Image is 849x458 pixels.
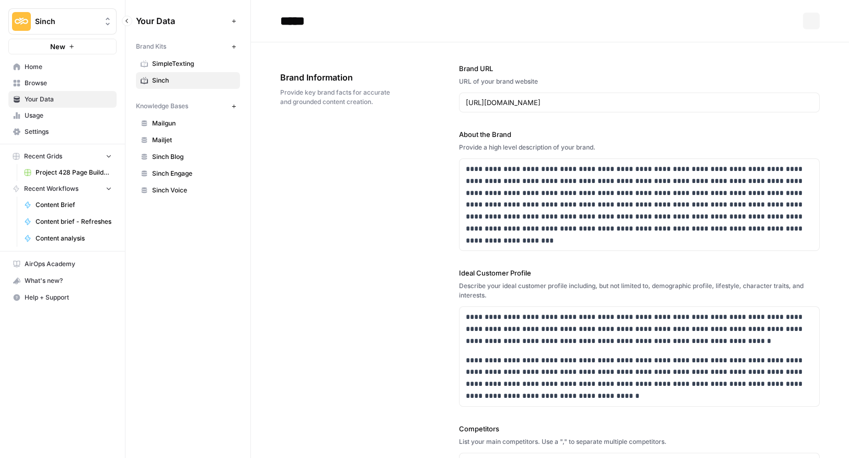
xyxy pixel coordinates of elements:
label: Competitors [459,423,820,434]
a: Sinch Blog [136,148,240,165]
span: Sinch [35,16,98,27]
span: Brand Kits [136,42,166,51]
span: Sinch Engage [152,169,235,178]
div: Provide a high level description of your brand. [459,143,820,152]
div: URL of your brand website [459,77,820,86]
span: Content Brief [36,200,112,210]
div: List your main competitors. Use a "," to separate multiple competitors. [459,437,820,446]
span: Sinch Voice [152,186,235,195]
a: Sinch Voice [136,182,240,199]
button: Recent Grids [8,148,117,164]
a: Mailjet [136,132,240,148]
span: AirOps Academy [25,259,112,269]
span: Provide key brand facts for accurate and grounded content creation. [280,88,400,107]
a: Content analysis [19,230,117,247]
div: What's new? [9,273,116,289]
a: Project 428 Page Builder Tracker (NEW) [19,164,117,181]
span: Mailjet [152,135,235,145]
span: Sinch Blog [152,152,235,162]
a: Mailgun [136,115,240,132]
span: SimpleTexting [152,59,235,68]
button: What's new? [8,272,117,289]
a: SimpleTexting [136,55,240,72]
span: Content analysis [36,234,112,243]
span: Content brief - Refreshes [36,217,112,226]
label: About the Brand [459,129,820,140]
a: Settings [8,123,117,140]
span: Home [25,62,112,72]
a: Sinch [136,72,240,89]
a: Home [8,59,117,75]
img: Sinch Logo [12,12,31,31]
a: Your Data [8,91,117,108]
span: New [50,41,65,52]
span: Your Data [136,15,227,27]
a: Usage [8,107,117,124]
a: Sinch Engage [136,165,240,182]
span: Sinch [152,76,235,85]
div: Describe your ideal customer profile including, but not limited to, demographic profile, lifestyl... [459,281,820,300]
a: Content brief - Refreshes [19,213,117,230]
span: Usage [25,111,112,120]
button: Recent Workflows [8,181,117,197]
span: Recent Workflows [24,184,78,193]
span: Mailgun [152,119,235,128]
button: New [8,39,117,54]
span: Knowledge Bases [136,101,188,111]
button: Workspace: Sinch [8,8,117,35]
span: Browse [25,78,112,88]
span: Settings [25,127,112,136]
span: Help + Support [25,293,112,302]
a: Browse [8,75,117,91]
button: Help + Support [8,289,117,306]
span: Project 428 Page Builder Tracker (NEW) [36,168,112,177]
a: Content Brief [19,197,117,213]
span: Brand Information [280,71,400,84]
span: Your Data [25,95,112,104]
a: AirOps Academy [8,256,117,272]
span: Recent Grids [24,152,62,161]
label: Ideal Customer Profile [459,268,820,278]
input: www.sundaysoccer.com [466,97,813,108]
label: Brand URL [459,63,820,74]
